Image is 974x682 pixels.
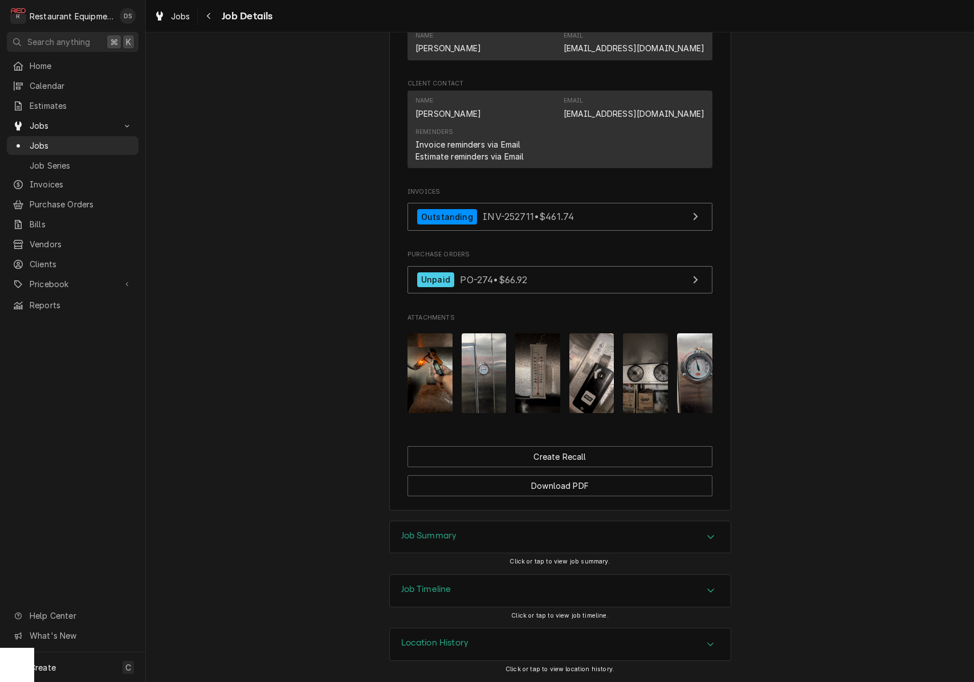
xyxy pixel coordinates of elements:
div: [PERSON_NAME] [415,108,481,120]
span: Calendar [30,80,133,92]
div: Button Group Row [407,446,712,467]
button: Accordion Details Expand Trigger [390,628,731,660]
div: Estimate reminders via Email [415,150,524,162]
span: Attachments [407,313,712,322]
div: Name [415,31,434,40]
div: Button Group Row [407,467,712,496]
div: Reminders [415,128,453,137]
span: Attachments [407,324,712,422]
button: Accordion Details Expand Trigger [390,575,731,607]
div: Job Timeline [389,574,731,607]
div: [PERSON_NAME] [415,42,481,54]
span: What's New [30,630,132,642]
a: Clients [7,255,138,273]
div: Email [564,96,584,105]
a: Go to Jobs [7,116,138,135]
div: Invoices [407,187,712,236]
div: Derek Stewart's Avatar [120,8,136,24]
div: Attachments [407,313,712,422]
button: Download PDF [407,475,712,496]
div: Job Contact List [407,26,712,66]
div: DS [120,8,136,24]
div: Email [564,31,704,54]
a: [EMAIL_ADDRESS][DOMAIN_NAME] [564,109,704,119]
span: C [125,661,131,673]
img: hO4bryXyRTSlyfHqbnM3 [623,333,668,413]
div: Restaurant Equipment Diagnostics's Avatar [10,8,26,24]
div: Unpaid [417,272,454,288]
div: Accordion Header [390,628,731,660]
span: Pricebook [30,278,116,290]
button: Navigate back [200,7,218,25]
div: Contact [407,91,712,169]
span: ⌘ [110,36,118,48]
img: GLOk6ksmTmKqwzLGKwo8 [462,333,507,413]
a: Go to Pricebook [7,275,138,293]
img: ffq5AzEfRAqFCAeIgTQQ [407,333,453,413]
span: Invoices [30,178,133,190]
span: Click or tap to view job timeline. [511,612,608,619]
h3: Location History [401,638,469,648]
div: Job Contact [407,14,712,66]
div: Client Contact List [407,91,712,174]
div: Purchase Orders [407,250,712,299]
div: Name [415,31,481,54]
div: Button Group [407,446,712,496]
h3: Job Timeline [401,584,451,595]
span: Click or tap to view job summary. [510,558,610,565]
span: Clients [30,258,133,270]
span: INV-252711 • $461.74 [483,211,574,222]
span: Help Center [30,610,132,622]
div: Reminders [415,128,524,162]
span: Estimates [30,100,133,112]
a: Invoices [7,175,138,194]
a: Estimates [7,96,138,115]
span: Invoices [407,187,712,197]
div: Client Contact [407,79,712,173]
span: Vendors [30,238,133,250]
a: Reports [7,296,138,315]
img: syz6yfeRA2raypQBjQeQ [569,333,614,413]
span: Purchase Orders [30,198,133,210]
div: Accordion Header [390,521,731,553]
a: Bills [7,215,138,234]
span: Search anything [27,36,90,48]
div: Outstanding [417,209,477,224]
a: View Purchase Order [407,266,712,294]
a: Go to What's New [7,626,138,645]
span: Create [30,663,56,672]
a: Home [7,56,138,75]
div: Contact [407,26,712,60]
a: Job Series [7,156,138,175]
button: Accordion Details Expand Trigger [390,521,731,553]
span: K [126,36,131,48]
span: Job Details [218,9,273,24]
div: R [10,8,26,24]
div: Email [564,96,704,119]
img: yfn71pd2RRa2GSrk9C52 [515,333,560,413]
span: Client Contact [407,79,712,88]
a: Jobs [149,7,195,26]
span: Click or tap to view location history. [506,665,614,673]
span: Reports [30,299,133,311]
span: Jobs [171,10,190,22]
button: Create Recall [407,446,712,467]
a: Calendar [7,76,138,95]
span: Jobs [30,140,133,152]
div: Name [415,96,481,119]
a: Jobs [7,136,138,155]
button: Search anything⌘K [7,32,138,52]
div: Name [415,96,434,105]
div: Email [564,31,584,40]
span: Job Series [30,160,133,171]
span: PO-274 • $66.92 [460,273,527,285]
div: Job Summary [389,521,731,554]
span: Jobs [30,120,116,132]
span: Bills [30,218,133,230]
a: View Invoice [407,203,712,231]
a: Go to Help Center [7,606,138,625]
h3: Job Summary [401,530,457,541]
a: [EMAIL_ADDRESS][DOMAIN_NAME] [564,43,704,53]
span: Home [30,60,133,72]
div: Invoice reminders via Email [415,138,520,150]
